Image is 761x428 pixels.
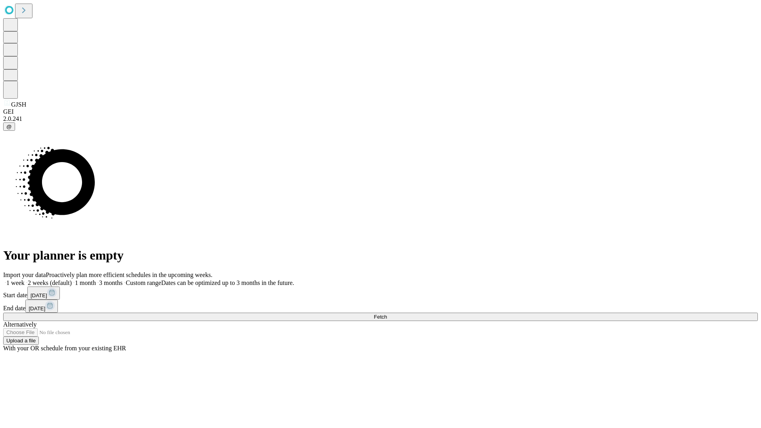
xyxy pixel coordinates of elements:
button: [DATE] [27,287,60,300]
span: 1 month [75,279,96,286]
span: Custom range [126,279,161,286]
button: Fetch [3,313,758,321]
span: With your OR schedule from your existing EHR [3,345,126,352]
button: [DATE] [25,300,58,313]
div: GEI [3,108,758,115]
span: Dates can be optimized up to 3 months in the future. [161,279,294,286]
button: @ [3,122,15,131]
span: GJSH [11,101,26,108]
h1: Your planner is empty [3,248,758,263]
span: Alternatively [3,321,36,328]
span: Import your data [3,271,46,278]
span: Fetch [374,314,387,320]
span: 3 months [99,279,122,286]
span: @ [6,124,12,130]
div: Start date [3,287,758,300]
div: 2.0.241 [3,115,758,122]
span: [DATE] [31,292,47,298]
button: Upload a file [3,336,39,345]
span: 2 weeks (default) [28,279,72,286]
span: 1 week [6,279,25,286]
span: Proactively plan more efficient schedules in the upcoming weeks. [46,271,212,278]
span: [DATE] [29,306,45,311]
div: End date [3,300,758,313]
